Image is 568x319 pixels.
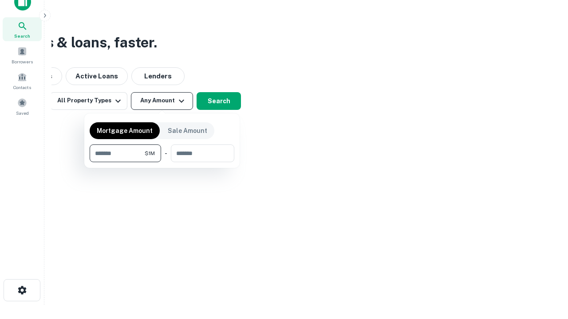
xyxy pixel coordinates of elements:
[145,149,155,157] span: $1M
[524,220,568,262] iframe: Chat Widget
[97,126,153,136] p: Mortgage Amount
[168,126,207,136] p: Sale Amount
[165,144,167,162] div: -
